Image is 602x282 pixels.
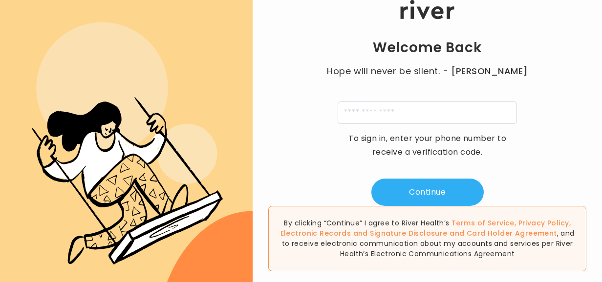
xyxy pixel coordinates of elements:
button: Continue [371,179,484,206]
p: Hope will never be silent. [318,64,537,78]
h1: Welcome Back [373,39,482,57]
a: Terms of Service [451,218,515,228]
p: To sign in, enter your phone number to receive a verification code. [342,132,513,159]
a: Card Holder Agreement [467,228,557,238]
div: By clicking “Continue” I agree to River Health’s [268,206,586,271]
a: Electronic Records and Signature Disclosure [280,228,448,238]
span: , and to receive electronic communication about my accounts and services per River Health’s Elect... [282,228,575,259]
a: Privacy Policy [518,218,569,228]
span: - [PERSON_NAME] [443,64,528,78]
span: , , and [280,218,571,238]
